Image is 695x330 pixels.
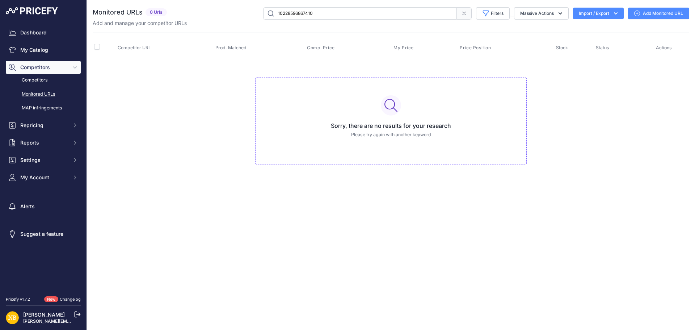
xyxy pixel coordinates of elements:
[263,7,457,20] input: Search
[6,154,81,167] button: Settings
[20,139,68,146] span: Reports
[23,318,135,324] a: [PERSON_NAME][EMAIL_ADDRESS][DOMAIN_NAME]
[393,45,415,51] button: My Price
[460,45,492,51] button: Price Position
[146,8,167,17] span: 0 Urls
[6,200,81,213] a: Alerts
[261,131,521,138] p: Please try again with another keyword
[20,64,68,71] span: Competitors
[93,20,187,27] p: Add and manage your competitor URLs
[118,45,151,50] span: Competitor URL
[460,45,491,51] span: Price Position
[93,7,143,17] h2: Monitored URLs
[596,45,609,50] span: Status
[6,43,81,57] a: My Catalog
[307,45,335,51] span: Comp. Price
[556,45,568,50] span: Stock
[23,312,65,318] a: [PERSON_NAME]
[6,26,81,288] nav: Sidebar
[628,8,689,19] a: Add Monitored URL
[20,122,68,129] span: Repricing
[6,7,58,14] img: Pricefy Logo
[6,119,81,132] button: Repricing
[261,121,521,130] h3: Sorry, there are no results for your research
[573,8,624,19] button: Import / Export
[476,7,510,20] button: Filters
[6,171,81,184] button: My Account
[393,45,414,51] span: My Price
[6,26,81,39] a: Dashboard
[6,102,81,114] a: MAP infringements
[6,136,81,149] button: Reports
[20,174,68,181] span: My Account
[20,156,68,164] span: Settings
[6,88,81,101] a: Monitored URLs
[307,45,336,51] button: Comp. Price
[6,296,30,302] div: Pricefy v1.7.2
[44,296,58,302] span: New
[6,227,81,241] a: Suggest a feature
[6,61,81,74] button: Competitors
[6,74,81,87] a: Competitors
[514,7,569,20] button: Massive Actions
[215,45,247,50] span: Prod. Matched
[656,45,672,50] span: Actions
[60,297,81,302] a: Changelog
